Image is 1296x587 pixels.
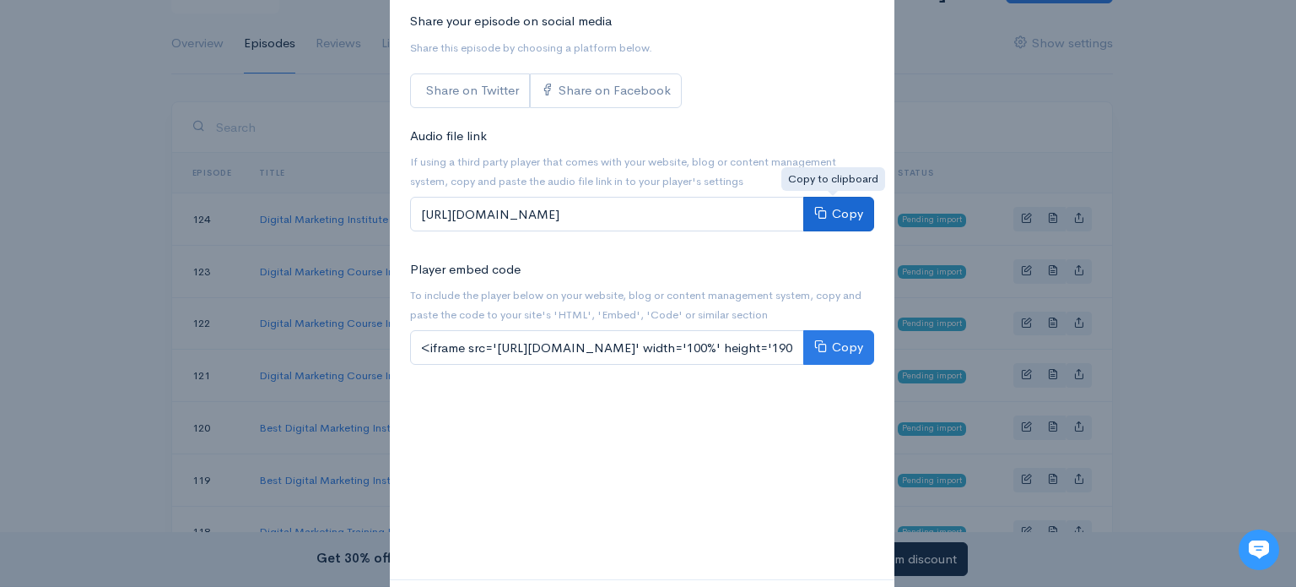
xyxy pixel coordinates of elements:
[410,41,652,55] small: Share this episode by choosing a platform below.
[530,73,682,108] a: Share on Facebook
[1239,530,1279,570] iframe: gist-messenger-bubble-iframe
[410,73,682,108] div: Social sharing links
[26,224,311,258] button: New conversation
[410,155,836,188] small: If using a third party player that comes with your website, blog or content management system, co...
[410,197,804,231] input: [URL][DOMAIN_NAME]
[23,290,315,310] p: Find an answer quickly
[410,73,530,108] a: Share on Twitter
[781,167,885,191] div: Copy to clipboard
[410,12,612,31] label: Share your episode on social media
[25,82,312,109] h1: Hi 👋
[109,234,202,247] span: New conversation
[410,127,487,146] label: Audio file link
[410,260,521,280] label: Player embed code
[25,112,312,193] h2: Just let us know if you need anything and we'll be happy to help! 🙂
[410,330,804,365] input: <iframe src='[URL][DOMAIN_NAME]' width='100%' height='190' frameborder='0' scrolling='no' seamles...
[49,318,301,351] input: Search articles
[803,197,874,231] button: Copy
[803,330,874,365] button: Copy
[410,288,861,322] small: To include the player below on your website, blog or content management system, copy and paste th...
